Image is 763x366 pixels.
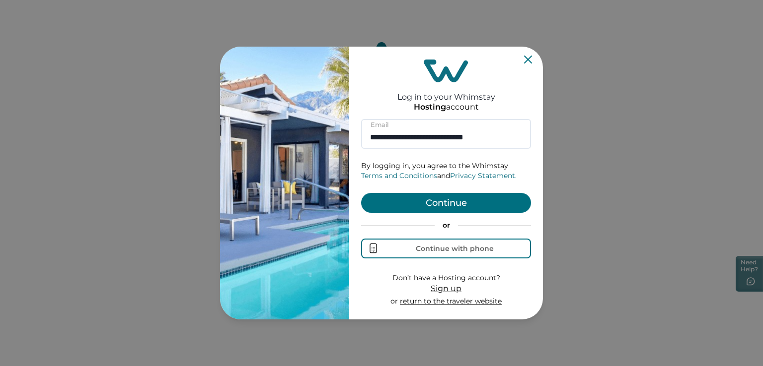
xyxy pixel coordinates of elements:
[416,244,494,252] div: Continue with phone
[361,171,437,180] a: Terms and Conditions
[397,82,495,102] h2: Log in to your Whimstay
[450,171,517,180] a: Privacy Statement.
[524,56,532,63] button: Close
[361,193,531,213] button: Continue
[220,47,349,319] img: auth-banner
[431,284,461,293] span: Sign up
[390,273,502,283] p: Don’t have a Hosting account?
[400,297,502,305] a: return to the traveler website
[414,102,446,112] p: Hosting
[361,161,531,181] p: By logging in, you agree to the Whimstay and
[361,221,531,231] p: or
[390,297,502,306] p: or
[414,102,479,112] p: account
[424,60,468,82] img: login-logo
[361,239,531,258] button: Continue with phone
